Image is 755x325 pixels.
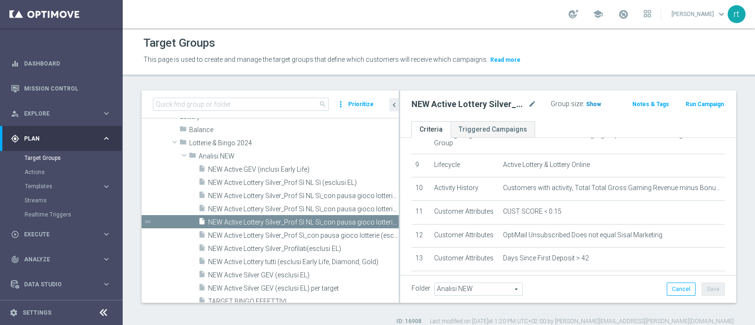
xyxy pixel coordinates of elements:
div: Data Studio keyboard_arrow_right [10,281,111,288]
button: Read more [489,55,521,65]
div: Analyze [11,255,102,264]
button: play_circle_outline Execute keyboard_arrow_right [10,231,111,238]
i: insert_drive_file [198,231,206,242]
i: keyboard_arrow_right [102,230,111,239]
span: Templates [25,183,92,189]
span: TARGET BINGO EFFETTIVI [208,298,399,306]
label: Folder [411,284,430,292]
a: Realtime Triggers [25,211,98,218]
span: Analyze [24,257,102,262]
i: folder [189,151,196,162]
span: Plan [24,136,102,142]
span: NEW Active GEV (inclusi Early Life) [208,166,399,174]
span: NEW Active Lottery Silver_Prof S&#xEC; NL S&#xEC;_con pausa gioco lotterie (esclusi EL)_marg nega... [208,205,399,213]
a: Triggered Campaigns [451,121,535,138]
span: Lotterie &amp; Bingo 2024 [189,139,399,147]
i: insert_drive_file [198,244,206,255]
span: school [593,9,603,19]
span: CUST SCORE < 0.15 [503,208,562,216]
a: Streams [25,197,98,204]
button: Run Campaign [685,99,725,109]
i: keyboard_arrow_right [102,109,111,118]
a: Target Groups [25,154,98,162]
div: Optibot [11,297,111,322]
label: : [583,100,584,108]
span: Customers with activity, Total Total Gross Gaming Revenue minus Bonus Consumed > 0 , during the p... [503,184,721,192]
button: Save [702,283,725,296]
i: keyboard_arrow_right [102,134,111,143]
td: 14 [411,271,430,294]
i: mode_edit [528,99,537,110]
div: Mission Control [11,76,111,101]
i: play_circle_outline [11,230,19,239]
a: Criteria [411,121,451,138]
td: 10 [411,177,430,201]
span: Data Studio [24,282,102,287]
div: Realtime Triggers [25,208,122,222]
td: Existing Target Group [430,125,499,154]
i: insert_drive_file [198,257,206,268]
span: Explore [24,111,102,117]
td: Customer Attributes [430,248,499,271]
i: keyboard_arrow_right [102,255,111,264]
i: insert_drive_file [198,191,206,202]
td: 12 [411,224,430,248]
i: insert_drive_file [198,165,206,175]
input: Quick find group or folder [153,98,329,111]
div: Templates [25,183,102,189]
span: This page is used to create and manage the target groups that define which customers will receive... [143,56,488,63]
td: Customer Attributes [430,200,499,224]
span: search [319,100,327,108]
div: Streams [25,193,122,208]
i: person_search [11,109,19,118]
i: equalizer [11,59,19,68]
i: keyboard_arrow_right [102,280,111,289]
div: Explore [11,109,102,118]
td: 9 [411,154,430,177]
button: gps_fixed Plan keyboard_arrow_right [10,135,111,142]
div: Data Studio [11,280,102,289]
div: Mission Control [10,85,111,92]
i: insert_drive_file [198,204,206,215]
button: Prioritize [347,98,375,111]
i: insert_drive_file [198,217,206,228]
button: chevron_left [389,98,399,111]
span: Execute [24,232,102,237]
i: insert_drive_file [198,297,206,308]
i: gps_fixed [11,134,19,143]
i: more_vert [336,98,345,111]
span: Balance [189,126,399,134]
span: NEW Active Lottery Silver_Profilati(esclusi EL) [208,245,399,253]
i: track_changes [11,255,19,264]
a: Actions [25,168,98,176]
td: Customer Attributes [430,224,499,248]
span: keyboard_arrow_down [716,9,727,19]
i: chevron_left [390,100,399,109]
div: Target Groups [25,151,122,165]
i: folder [179,125,187,136]
i: insert_drive_file [198,270,206,281]
span: Active Lottery & Lottery Online [503,161,590,169]
div: track_changes Analyze keyboard_arrow_right [10,256,111,263]
div: Execute [11,230,102,239]
td: Lifecycle [430,154,499,177]
i: folder [179,138,187,149]
td: Customer Attributes [430,271,499,294]
i: settings [9,308,18,317]
td: 8 [411,125,430,154]
h1: Target Groups [143,36,215,50]
a: Dashboard [24,51,111,76]
button: equalizer Dashboard [10,60,111,67]
span: NEW Active Lottery Silver_Prof S&#xEC; NL S&#xEC;_con pausa gioco lotterie (esclusi EL)_marg posi... [208,218,399,226]
button: Notes & Tags [631,99,670,109]
button: Cancel [667,283,696,296]
span: NEW Active Lottery tutti (esclusi Early Life, Diamond, Gold) [208,258,399,266]
button: Templates keyboard_arrow_right [25,183,111,190]
h2: NEW Active Lottery Silver_Prof Sì NL Sì_con pausa gioco lotterie (esclusi EL)_marg positiva [411,99,526,110]
td: Activity History [430,177,499,201]
label: Group size [551,100,583,108]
